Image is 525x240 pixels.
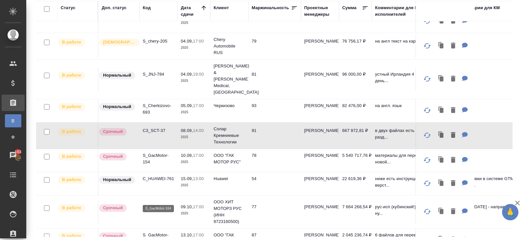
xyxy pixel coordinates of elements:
button: Обновить [419,204,435,219]
button: Клонировать [435,154,448,167]
p: устный Ирландия 4 сентября на 1 день... [375,71,447,84]
p: В работе [62,72,81,79]
div: Статус по умолчанию для стандартных заказов [98,71,136,80]
td: 79 [248,35,301,58]
div: Сумма [342,5,356,11]
button: Клонировать [435,129,448,142]
p: 17:00 [193,204,204,209]
td: [PERSON_NAME] [301,172,339,195]
p: [DEMOGRAPHIC_DATA] [103,39,136,46]
td: 81 [248,68,301,91]
p: 2025 [181,78,207,84]
p: 09.10, [181,204,193,209]
p: 2025 [181,182,207,189]
div: Проектные менеджеры [304,5,336,18]
td: [PERSON_NAME] [301,149,339,172]
p: 2025 [181,20,207,26]
td: 5 540 717,76 ₽ [339,149,372,172]
button: Для ПМ: ниже есть инструкции к переводу/верстке Пожалуйста, подберите исполнителя, специализирующ... [459,177,471,190]
p: 08.09, [181,128,193,133]
button: Удалить [448,154,459,167]
p: Солар Кремниевые Технологии [214,126,245,145]
p: 17:00 [193,153,204,158]
div: Выставляет ПМ после принятия заказа от КМа [57,175,94,184]
p: C3_SCT-37 [143,127,174,134]
div: Комментарии для КМ [454,5,500,11]
button: Обновить [419,152,435,168]
td: 54 [248,172,301,195]
p: 2025 [181,45,207,51]
p: ООО ХИТ МОТОРЗ РУС (ИНН 9723160500) [214,199,245,225]
p: Нормальный [103,176,131,183]
p: 2025 [181,210,207,217]
p: на англ текст на картинках нужен [375,38,447,45]
p: 17:00 [193,39,204,44]
p: Нормальный [103,103,131,110]
td: 91 [248,124,301,147]
span: 🙏 [505,205,516,219]
button: Клонировать [435,104,448,117]
p: 04.09, [181,72,193,77]
p: 2025 [181,159,207,165]
button: Удалить [448,177,459,190]
p: ниже есть инструкции к переводу/верст... [375,175,447,189]
div: Выставляется автоматически, если на указанный объем услуг необходимо больше времени в стандартном... [98,204,136,212]
button: Обновить [419,71,435,87]
td: [PERSON_NAME] [301,200,339,223]
div: Выставляет ПМ после принятия заказа от КМа [57,102,94,111]
p: В работе [62,39,81,46]
p: 19:00 [193,72,204,77]
div: Клиент [214,5,229,11]
button: 🙏 [502,204,518,220]
td: 667 972,81 ₽ [339,124,372,147]
td: 22 619,36 ₽ [339,172,372,195]
div: Выставляется автоматически, если на указанный объем услуг необходимо больше времени в стандартном... [98,152,136,161]
button: Обновить [419,38,435,54]
p: В работе [62,176,81,183]
button: Удалить [448,72,459,86]
td: 77 [248,200,301,223]
td: 96 000,00 ₽ [339,68,372,91]
p: материалы для перевода по нашей новой... [375,152,447,165]
button: Для ПМ: на англ. язык [459,104,471,117]
div: Доп. статус [102,5,127,11]
p: В работе [62,205,81,211]
td: [PERSON_NAME] [301,124,339,147]
p: Chery Automobile RUS [214,36,245,56]
button: Для ПМ: в двух файлах есть русскоязычные разделы, их переводить или перенабирать не нужно, просто... [459,129,471,142]
div: Маржинальность [252,5,289,11]
div: Выставляет ПМ после принятия заказа от КМа [57,71,94,80]
td: 82 476,00 ₽ [339,99,372,122]
p: 2025 [181,109,207,116]
p: S_XM-4 [143,204,174,210]
div: Дата сдачи [181,5,200,18]
td: 76 756,17 ₽ [339,35,372,58]
td: 93 [248,99,301,122]
button: Для ПМ: материалы для перевода по нашей новой модели GS-8 HEV исходников нет, все надписи нужны В... [459,154,471,167]
a: В [5,114,21,127]
button: Удалить [448,39,459,53]
button: Удалить [448,205,459,218]
td: [PERSON_NAME] [301,99,339,122]
p: ООО "ГАК МОТОР РУС" [214,152,245,165]
p: S_JNJ-784 [143,71,174,78]
p: 15.09, [181,176,193,181]
div: Код [143,5,151,11]
p: 05.09, [181,103,193,108]
p: 17:00 [193,232,204,237]
p: Срочный [103,205,123,211]
button: Для ПМ: на англ текст на картинках нужен [459,39,471,53]
div: Статус [61,5,75,11]
button: Обновить [419,102,435,118]
div: Выставляется автоматически, если на указанный объем услуг необходимо больше времени в стандартном... [98,127,136,136]
p: в двух файлах есть русскоязычные разд... [375,127,447,140]
button: Удалить [448,129,459,142]
span: 193 [11,149,26,155]
p: на англ. язык [375,102,447,109]
div: Выставляет ПМ после принятия заказа от КМа [57,127,94,136]
button: Удалить [448,104,459,117]
p: В работе [62,153,81,160]
div: Комментарии для ПМ/исполнителей [375,5,447,18]
p: 04.09, [181,39,193,44]
span: В [8,118,18,124]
